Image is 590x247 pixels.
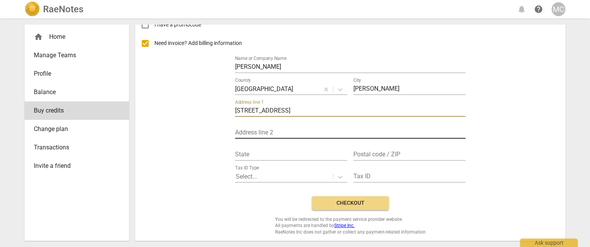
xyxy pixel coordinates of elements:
[25,120,129,138] a: Change plan
[25,138,129,157] a: Transactions
[154,39,243,47] span: Need invoice? Add billing information
[34,69,114,78] span: Profile
[235,85,293,93] p: Canada
[235,78,251,83] label: Country
[532,2,545,16] a: Help
[275,216,426,235] span: You will be redirected to the payment service provider website. All payments are handled by RaeNo...
[552,2,565,16] button: MC
[318,199,383,207] span: Checkout
[25,101,129,120] a: Buy credits
[312,196,389,210] button: Checkout
[34,106,114,115] span: Buy credits
[25,65,129,83] a: Profile
[25,46,129,65] a: Manage Teams
[34,124,114,134] span: Change plan
[25,2,83,17] a: LogoRaeNotes
[34,51,114,60] span: Manage Teams
[235,166,259,170] label: Tax ID Type
[25,28,129,46] div: Home
[34,88,114,97] span: Balance
[25,83,129,101] a: Balance
[353,78,361,83] label: City
[34,143,114,152] span: Transactions
[520,239,578,247] div: Ask support
[34,32,114,41] div: Home
[235,100,264,104] label: Address line 1
[34,32,43,41] span: home
[236,172,257,181] p: Select...
[534,5,543,14] span: help
[25,157,129,175] a: Invite a friend
[334,223,355,228] a: Stripe Inc.
[43,4,83,15] h2: RaeNotes
[235,56,287,61] label: Name or Company Name
[34,161,114,171] span: Invite a friend
[154,21,201,29] span: I have a promocode
[25,2,40,17] img: Logo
